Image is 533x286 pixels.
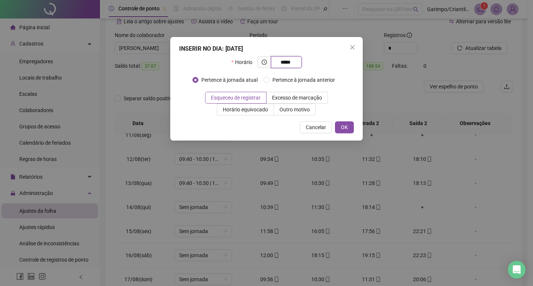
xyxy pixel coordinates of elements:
button: Close [346,41,358,53]
span: Outro motivo [279,107,310,112]
span: OK [341,123,348,131]
span: clock-circle [262,60,267,65]
span: Horário equivocado [223,107,268,112]
span: Esqueceu de registrar [211,95,261,101]
div: INSERIR NO DIA : [DATE] [179,44,354,53]
span: close [349,44,355,50]
span: Pertence à jornada atual [198,76,261,84]
button: OK [335,121,354,133]
div: Open Intercom Messenger [508,261,526,279]
button: Cancelar [300,121,332,133]
span: Pertence à jornada anterior [269,76,338,84]
label: Horário [231,56,257,68]
span: Excesso de marcação [272,95,322,101]
span: Cancelar [306,123,326,131]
